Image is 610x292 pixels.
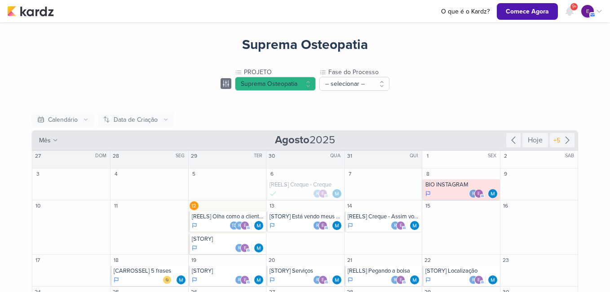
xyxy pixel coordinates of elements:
[192,276,197,283] div: Em Andamento
[163,275,172,284] img: IDBOX - Agência de Design
[391,275,400,284] div: rolimaba30@gmail.com
[192,213,264,220] div: [REELS] Olha como a cliente chega
[348,213,420,220] div: [REELS] Creque - Assim você me mata
[410,275,419,284] img: MARIANA MIRANDA
[235,243,252,252] div: Colaboradores: rolimaba30@gmail.com, educamposfisio@gmail.com
[235,275,244,284] div: rolimaba30@gmail.com
[177,275,186,284] div: Responsável: MARIANA MIRANDA
[190,151,199,160] div: 29
[345,201,354,210] div: 14
[322,278,324,283] p: e
[425,181,498,188] div: BIO INSTAGRAM
[469,189,486,198] div: Colaboradores: rolimaba30@gmail.com, educamposfisio@gmail.com
[469,189,478,198] div: rolimaba30@gmail.com
[332,189,341,198] div: Responsável: MARIANA MIRANDA
[348,276,353,283] div: Em Andamento
[244,224,246,228] p: e
[497,3,558,20] button: Comece Agora
[477,278,480,283] p: e
[111,256,120,265] div: 18
[318,275,327,284] div: educamposfisio@gmail.com
[488,152,499,159] div: SEX
[114,276,119,283] div: Em Andamento
[400,278,402,283] p: e
[396,275,405,284] div: educamposfisio@gmail.com
[410,221,419,230] div: Responsável: MARIANA MIRANDA
[318,221,327,230] div: educamposfisio@gmail.com
[423,169,432,178] div: 8
[400,224,402,228] p: e
[501,151,510,160] div: 2
[244,246,246,251] p: e
[522,133,548,147] div: Hoje
[391,275,407,284] div: Colaboradores: rolimaba30@gmail.com, educamposfisio@gmail.com
[425,276,431,283] div: Em Andamento
[33,151,42,160] div: 27
[332,275,341,284] div: Responsável: MARIANA MIRANDA
[254,275,263,284] div: Responsável: MARIANA MIRANDA
[240,243,249,252] div: educamposfisio@gmail.com
[270,267,342,274] div: [STORY] Serviços
[235,221,244,230] div: rolimaba30@gmail.com
[348,267,420,274] div: [RELLS] Pegando a bolsa
[332,275,341,284] img: MARIANA MIRANDA
[423,151,432,160] div: 1
[410,275,419,284] div: Responsável: MARIANA MIRANDA
[39,136,51,145] span: mês
[488,189,497,198] img: MARIANA MIRANDA
[254,275,263,284] img: MARIANA MIRANDA
[313,221,330,230] div: Colaboradores: rolimaba30@gmail.com, educamposfisio@gmail.com
[267,169,276,178] div: 6
[111,151,120,160] div: 28
[192,244,197,252] div: Em Andamento
[332,221,341,230] img: MARIANA MIRANDA
[192,267,264,274] div: [STORY]
[313,189,322,198] div: rolimaba30@gmail.com
[469,275,486,284] div: Colaboradores: rolimaba30@gmail.com, educamposfisio@gmail.com
[313,275,322,284] div: rolimaba30@gmail.com
[572,3,577,10] span: 9+
[474,275,483,284] div: educamposfisio@gmail.com
[254,152,265,159] div: TER
[348,222,353,229] div: Em Andamento
[472,192,475,196] p: r
[254,221,263,230] img: MARIANA MIRANDA
[438,7,493,16] a: O que é o Kardz?
[270,181,342,188] div: [REELS] Creque - Creque
[322,224,324,228] p: e
[238,224,241,228] p: r
[316,192,319,196] p: r
[275,133,335,147] span: 2025
[313,275,330,284] div: Colaboradores: rolimaba30@gmail.com, educamposfisio@gmail.com
[501,169,510,178] div: 9
[270,276,275,283] div: Em Andamento
[501,201,510,210] div: 16
[95,152,109,159] div: DOM
[345,169,354,178] div: 7
[328,67,389,77] div: Fase do Processo
[111,169,120,178] div: 4
[391,221,407,230] div: Colaboradores: rolimaba30@gmail.com, educamposfisio@gmail.com
[394,224,397,228] p: r
[581,5,594,18] div: educamposfisio@gmail.com
[322,192,324,196] p: e
[488,189,497,198] div: Responsável: MARIANA MIRANDA
[488,275,497,284] img: MARIANA MIRANDA
[270,189,277,198] div: Finalizado
[318,189,327,198] div: educamposfisio@gmail.com
[394,278,397,283] p: r
[176,152,187,159] div: SEG
[410,221,419,230] img: MARIANA MIRANDA
[244,67,316,77] div: PROJETO
[192,222,197,229] div: Em Andamento
[332,221,341,230] div: Responsável: MARIANA MIRANDA
[474,189,483,198] div: educamposfisio@gmail.com
[230,221,252,230] div: Colaboradores: Thais de carvalho, rolimaba30@gmail.com, educamposfisio@gmail.com
[235,275,252,284] div: Colaboradores: rolimaba30@gmail.com, educamposfisio@gmail.com
[488,275,497,284] div: Responsável: MARIANA MIRANDA
[345,151,354,160] div: 31
[163,275,174,284] div: Colaboradores: IDBOX - Agência de Design
[313,221,322,230] div: rolimaba30@gmail.com
[231,224,237,228] p: Td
